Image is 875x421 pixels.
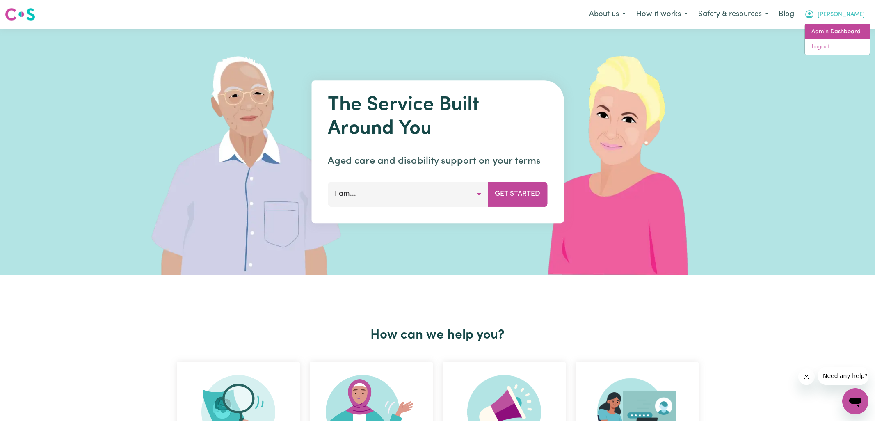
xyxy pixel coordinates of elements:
[798,368,815,385] iframe: Close message
[805,39,870,55] a: Logout
[799,6,870,23] button: My Account
[842,388,868,414] iframe: Button to launch messaging window
[818,367,868,385] iframe: Message from company
[631,6,693,23] button: How it works
[172,327,704,343] h2: How can we help you?
[488,182,547,206] button: Get Started
[805,24,870,40] a: Admin Dashboard
[804,24,870,55] div: My Account
[818,10,865,19] span: [PERSON_NAME]
[328,94,547,141] h1: The Service Built Around You
[328,182,488,206] button: I am...
[584,6,631,23] button: About us
[693,6,774,23] button: Safety & resources
[5,5,35,24] a: Careseekers logo
[774,5,799,23] a: Blog
[5,7,35,22] img: Careseekers logo
[328,154,547,169] p: Aged care and disability support on your terms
